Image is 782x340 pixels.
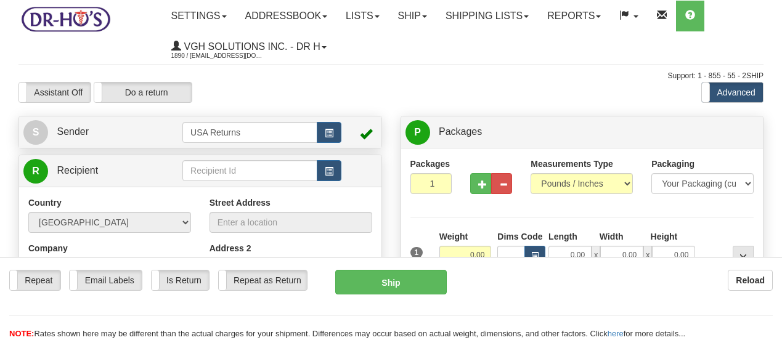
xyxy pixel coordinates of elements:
span: 1890 / [EMAIL_ADDRESS][DOMAIN_NAME] [171,50,264,62]
a: Ship [389,1,436,31]
button: Ship [335,270,447,294]
span: x [643,246,652,264]
span: P [405,120,430,145]
div: Support: 1 - 855 - 55 - 2SHIP [18,71,764,81]
a: Settings [162,1,236,31]
a: P Packages [405,119,759,145]
span: 1 [410,247,423,258]
label: Email Labels [70,270,142,290]
label: Country [28,196,62,209]
span: Sender [57,126,89,137]
label: Dims Code [497,230,542,243]
span: NOTE: [9,329,34,338]
a: R Recipient [23,158,165,184]
a: here [608,329,624,338]
label: Packages [410,158,450,170]
label: Length [548,230,577,243]
button: Reload [728,270,773,291]
a: Shipping lists [436,1,538,31]
b: Reload [736,275,765,285]
span: x [592,246,600,264]
label: Height [651,230,678,243]
span: R [23,159,48,184]
label: Is Return [152,270,209,290]
input: Enter a location [210,212,372,233]
span: S [23,120,48,145]
input: Recipient Id [182,160,317,181]
label: Street Address [210,196,271,209]
label: Assistant Off [19,83,91,102]
a: Addressbook [236,1,337,31]
img: logo1890.jpg [18,3,113,34]
label: Weight [439,230,468,243]
label: Repeat [10,270,60,290]
span: Recipient [57,165,98,176]
span: Packages [439,126,482,137]
label: Address 2 [210,242,251,254]
a: Lists [336,1,388,31]
label: Advanced [702,83,763,102]
label: Do a return [94,83,192,102]
label: Packaging [651,158,694,170]
label: Repeat as Return [219,270,307,290]
label: Width [600,230,624,243]
a: Reports [538,1,610,31]
label: Measurements Type [531,158,613,170]
div: ... [733,246,754,264]
a: VGH Solutions Inc. - Dr H 1890 / [EMAIL_ADDRESS][DOMAIN_NAME] [162,31,336,62]
span: VGH Solutions Inc. - Dr H [181,41,320,52]
input: Sender Id [182,122,317,143]
iframe: chat widget [754,107,781,233]
a: S Sender [23,119,182,145]
label: Company [28,242,68,254]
